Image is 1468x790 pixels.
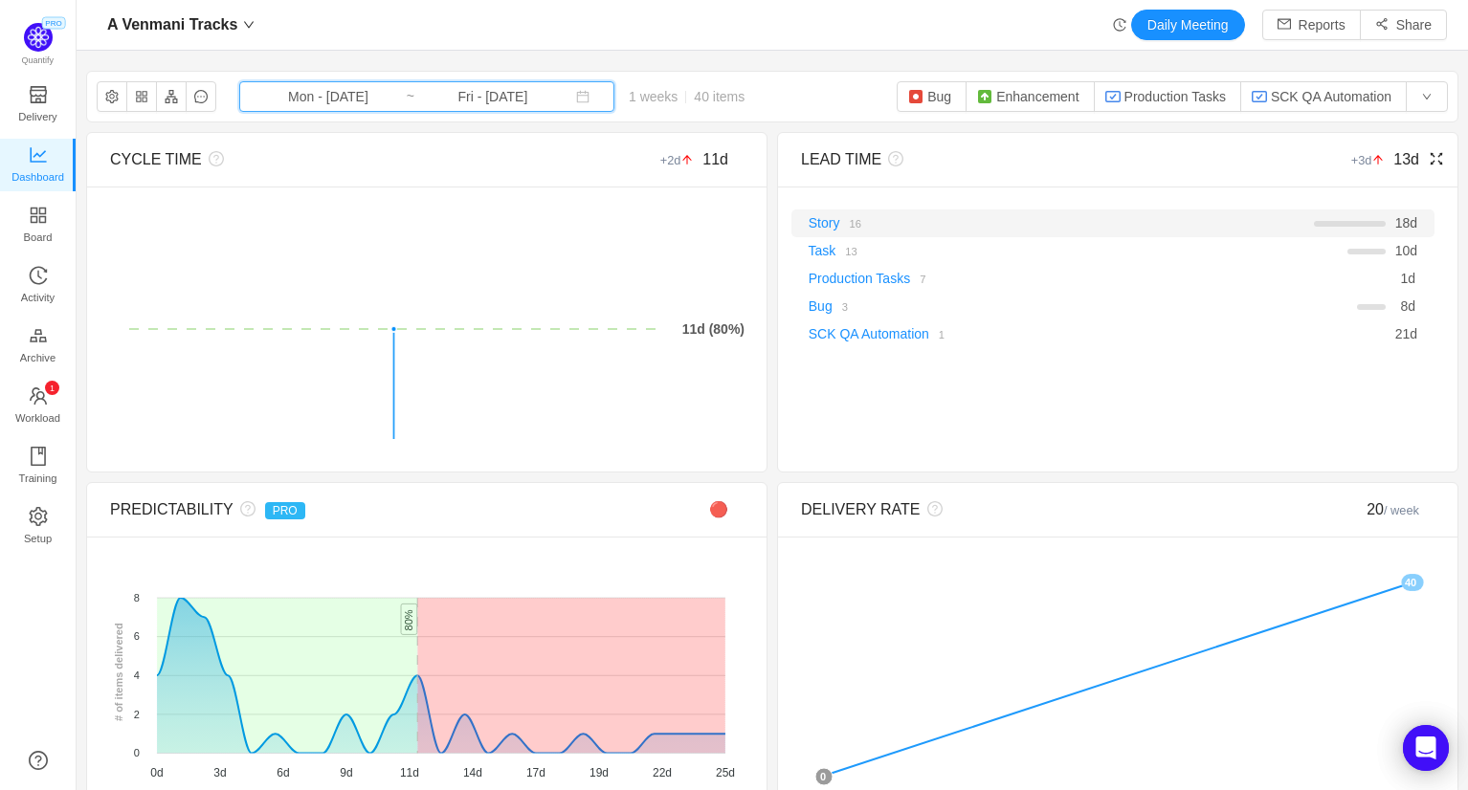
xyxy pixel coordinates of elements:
span: A Venmani Tracks [107,10,237,40]
button: icon: down [1406,81,1448,112]
a: Delivery [29,86,48,124]
span: 21 [1395,326,1411,341]
span: 1 [1400,271,1408,286]
button: Enhancement [966,81,1094,112]
a: Production Tasks [809,271,910,286]
a: Dashboard [29,146,48,185]
div: DELIVERY RATE [801,498,1277,521]
span: PRO [265,502,305,519]
span: 🔴 [709,501,728,517]
i: icon: shop [29,85,48,104]
i: icon: appstore [29,206,48,225]
div: Open Intercom Messenger [1403,725,1449,771]
img: 10303 [908,89,923,104]
span: Training [18,459,56,497]
tspan: 2 [134,709,140,720]
tspan: 25d [716,766,735,779]
a: Bug [809,298,833,314]
tspan: 3d [213,766,226,779]
img: 10300 [1105,89,1121,104]
i: icon: question-circle [202,151,224,166]
span: d [1400,271,1415,286]
text: # of items delivered [113,624,124,722]
span: d [1395,215,1417,230]
tspan: 6d [277,766,289,779]
i: icon: down [243,19,255,31]
tspan: 0 [134,748,140,759]
a: Task [809,243,836,258]
span: 11d [702,151,728,167]
span: d [1400,298,1415,314]
i: icon: book [29,447,48,466]
button: icon: setting [97,81,127,112]
input: End date [415,86,570,107]
span: Board [24,218,53,256]
small: +2d [660,153,703,167]
span: 8 [1400,298,1408,314]
span: Dashboard [11,158,64,196]
i: icon: question-circle [881,151,903,166]
span: Archive [20,339,56,377]
small: +3d [1351,153,1394,167]
button: SCK QA Automation [1240,81,1407,112]
a: 13 [835,243,856,258]
button: icon: message [186,81,216,112]
span: Setup [24,519,52,558]
button: icon: apartment [156,81,187,112]
a: Story [809,215,840,230]
span: 18 [1395,215,1411,230]
a: icon: question-circle [29,751,48,770]
div: PREDICTABILITY [110,498,586,521]
span: 40 items [694,89,745,104]
span: PRO [41,17,65,30]
span: 13d [1393,151,1419,167]
tspan: 0d [150,766,163,779]
a: Archive [29,327,48,365]
a: 3 [833,298,848,314]
i: icon: team [29,386,48,406]
input: Start date [251,86,406,107]
i: icon: history [1113,18,1126,32]
a: Board [29,207,48,245]
button: icon: mailReports [1262,10,1361,40]
img: 10310 [977,89,992,104]
span: Activity [21,278,55,317]
i: icon: setting [29,507,48,526]
tspan: 14d [463,766,482,779]
span: d [1395,326,1417,341]
small: 3 [842,301,848,313]
tspan: 17d [526,766,545,779]
img: Quantify [24,23,53,52]
p: 1 [49,381,54,395]
a: Training [29,448,48,486]
a: icon: teamWorkload [29,387,48,426]
span: CYCLE TIME [110,151,202,167]
i: icon: question-circle [921,501,943,516]
small: 7 [920,274,925,285]
a: Setup [29,508,48,546]
button: Production Tasks [1094,81,1241,112]
span: 10 [1395,243,1411,258]
tspan: 6 [134,631,140,643]
button: icon: appstore [126,81,157,112]
i: icon: arrow-up [681,154,694,166]
i: icon: calendar [576,90,589,103]
tspan: 9d [340,766,352,779]
tspan: 8 [134,592,140,603]
tspan: 22d [653,766,672,779]
span: 20 [1367,501,1419,517]
span: Workload [15,399,60,437]
tspan: 19d [589,766,609,779]
small: 1 [939,329,945,340]
small: / week [1384,503,1419,517]
a: SCK QA Automation [809,326,929,341]
tspan: 11d [400,766,419,779]
button: Daily Meeting [1131,10,1245,40]
span: d [1395,243,1417,258]
span: LEAD TIME [801,151,881,167]
span: Delivery [18,98,56,136]
sup: 1 [45,381,59,395]
span: 1 weeks [614,89,759,104]
i: icon: arrow-up [1372,154,1385,166]
a: 1 [929,326,945,341]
